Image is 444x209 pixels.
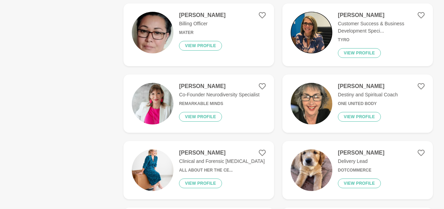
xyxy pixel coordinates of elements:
button: View profile [338,112,381,122]
img: 8d0fd4b5ed2a92cc8d483140c93845a3b7f6f4ab-3024x4032.jpg [291,149,332,191]
h6: Remarkable Minds [179,101,259,106]
h4: [PERSON_NAME] [179,12,225,19]
img: 99cb35562bf5ddd20ceb69c63967c7dbe5e8de84-1003x1326.jpg [132,12,173,53]
h6: Tyro [338,37,425,43]
a: [PERSON_NAME]Clinical and Forensic [MEDICAL_DATA]All About Her The Ce...View profile [123,141,274,199]
p: Customer Success & Business Development Speci... [338,20,425,35]
p: Co-Founder Neurodiversity Specialist [179,91,259,98]
img: 8cea8d926642c47a306634588be31e31f41f08f5-1793x1784.jpg [291,12,332,53]
h4: [PERSON_NAME] [338,83,398,90]
button: View profile [338,48,381,58]
p: Billing Officer [179,20,225,27]
button: View profile [338,178,381,188]
button: View profile [179,112,222,122]
h4: [PERSON_NAME] [338,12,425,19]
h6: DotCommerce [338,168,384,173]
p: Delivery Lead [338,158,384,165]
button: View profile [179,41,222,51]
h4: [PERSON_NAME] [179,149,265,156]
a: [PERSON_NAME]Delivery LeadDotCommerceView profile [282,141,433,199]
h6: Mater [179,30,225,35]
h4: [PERSON_NAME] [338,149,384,156]
a: [PERSON_NAME]Billing OfficerMaterView profile [123,3,274,66]
img: 9960a17d1dcf4d282832fdc625ff8e684ff06726-1080x1920.jpg [132,83,173,124]
p: Destiny and Spiritual Coach [338,91,398,98]
a: [PERSON_NAME]Destiny and Spiritual CoachOne United BodyView profile [282,75,433,133]
button: View profile [179,178,222,188]
h4: [PERSON_NAME] [179,83,259,90]
p: Clinical and Forensic [MEDICAL_DATA] [179,158,265,165]
a: [PERSON_NAME]Customer Success & Business Development Speci...TyroView profile [282,3,433,66]
img: 5dd82e796748bded7a2ba101e275388fb15739dc-2048x3074.jpg [132,149,173,191]
img: 95f459583dadcd400cf015c9cce7fc4baa54ede5-2316x3088.jpg [291,83,332,124]
h6: All About Her The Ce... [179,168,265,173]
h6: One United Body [338,101,398,106]
a: [PERSON_NAME]Co-Founder Neurodiversity SpecialistRemarkable MindsView profile [123,75,274,133]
